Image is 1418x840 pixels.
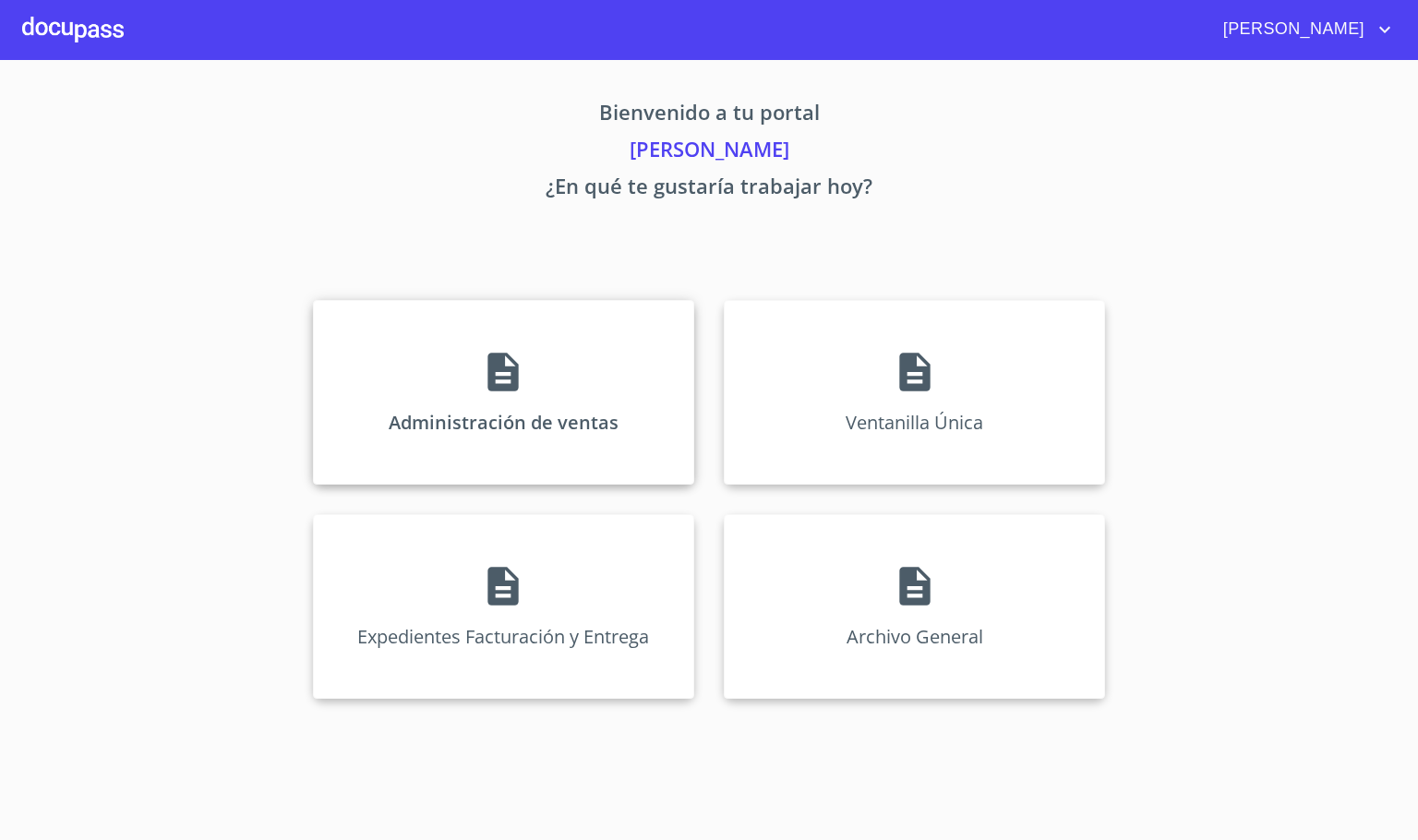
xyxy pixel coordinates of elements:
[846,410,983,435] p: Ventanilla Única
[1209,15,1396,44] button: account of current user
[140,97,1278,134] p: Bienvenido a tu portal
[389,410,619,435] p: Administración de ventas
[140,171,1278,208] p: ¿En qué te gustaría trabajar hoy?
[847,624,983,649] p: Archivo General
[1209,15,1374,44] span: [PERSON_NAME]
[357,624,649,649] p: Expedientes Facturación y Entrega
[140,134,1278,171] p: [PERSON_NAME]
